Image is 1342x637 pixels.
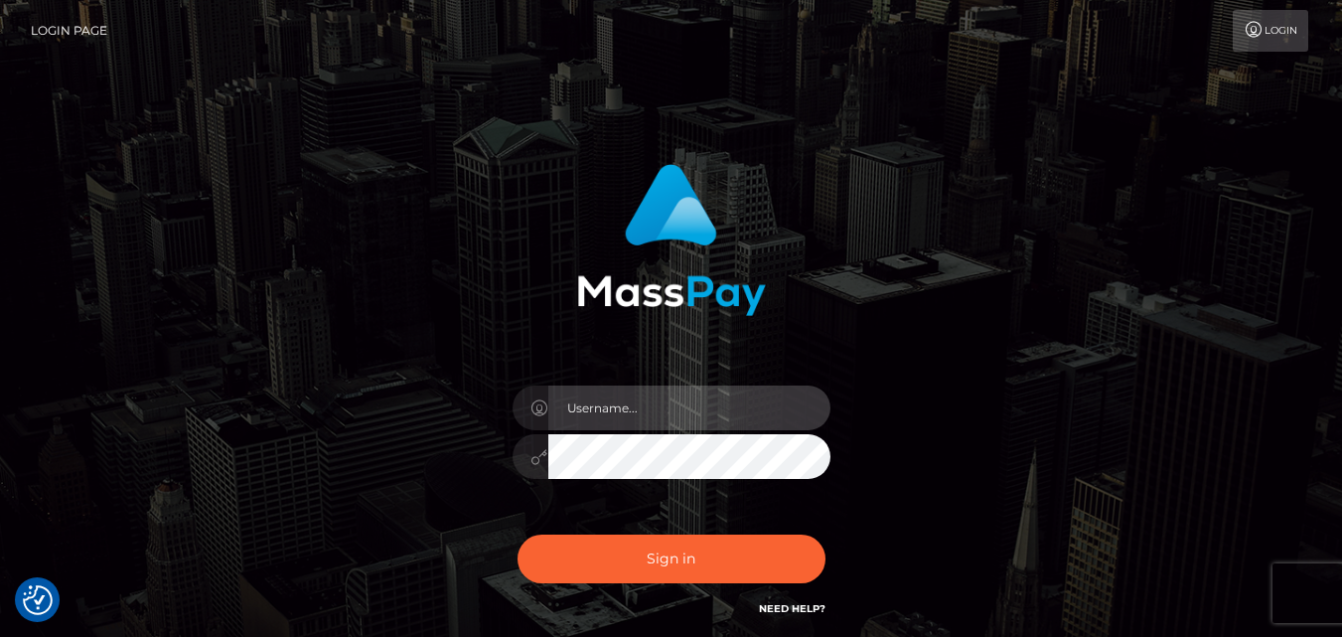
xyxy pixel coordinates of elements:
[518,535,825,583] button: Sign in
[31,10,107,52] a: Login Page
[1233,10,1308,52] a: Login
[548,386,830,430] input: Username...
[23,585,53,615] button: Consent Preferences
[759,602,825,615] a: Need Help?
[23,585,53,615] img: Revisit consent button
[577,164,766,316] img: MassPay Login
